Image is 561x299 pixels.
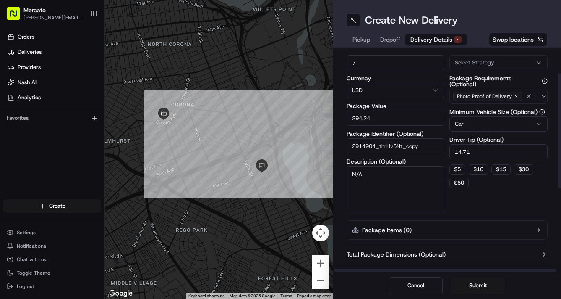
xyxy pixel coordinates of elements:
[3,76,104,89] a: Nash AI
[3,61,104,74] a: Providers
[312,255,329,272] button: Zoom in
[449,55,548,70] button: Select Strategy
[347,159,445,164] label: Description (Optional)
[8,87,153,101] p: Welcome 👋
[17,283,34,290] span: Log out
[18,48,42,56] span: Deliveries
[3,254,101,265] button: Chat with us!
[79,176,135,184] span: API Documentation
[18,33,34,41] span: Orders
[71,177,78,183] div: 💻
[143,137,153,147] button: Start new chat
[489,33,548,46] button: Swap locations
[347,250,446,259] label: Total Package Dimensions (Optional)
[362,226,412,234] label: Package Items ( 0 )
[352,35,370,44] span: Pickup
[230,294,275,298] span: Map data ©2025 Google
[3,111,101,125] div: Favorites
[449,89,548,104] button: Photo Proof of Delivery
[23,6,46,14] button: Mercato
[17,176,64,184] span: Knowledge Base
[451,277,505,294] button: Submit
[347,220,548,240] button: Package Items (0)
[365,13,458,27] h1: Create New Delivery
[539,109,545,115] button: Minimum Vehicle Size (Optional)
[17,256,47,263] span: Chat with us!
[493,35,534,44] span: Swap locations
[3,267,101,279] button: Toggle Theme
[449,164,465,175] button: $5
[29,134,138,143] div: Start new chat
[542,78,548,84] button: Package Requirements (Optional)
[107,288,135,299] img: Google
[68,172,138,188] a: 💻API Documentation
[22,108,138,117] input: Clear
[449,178,469,188] button: $50
[297,294,331,298] a: Report a map error
[18,94,41,101] span: Analytics
[514,164,533,175] button: $30
[449,75,548,87] label: Package Requirements (Optional)
[3,3,87,24] button: Mercato[PERSON_NAME][EMAIL_ADDRESS][PERSON_NAME][DOMAIN_NAME]
[389,277,443,294] button: Cancel
[59,196,102,203] a: Powered byPylon
[29,143,106,149] div: We're available if you need us!
[347,138,445,153] input: Enter package identifier
[18,64,41,71] span: Providers
[8,134,23,149] img: 1736555255976-a54dd68f-1ca7-489b-9aae-adbdc363a1c4
[449,109,548,115] label: Minimum Vehicle Size (Optional)
[380,35,400,44] span: Dropoff
[347,250,548,259] button: Total Package Dimensions (Optional)
[280,294,292,298] a: Terms
[347,111,445,126] input: Enter package value
[347,103,445,109] label: Package Value
[449,144,548,159] input: Enter driver tip amount
[49,202,65,210] span: Create
[457,93,512,100] span: Photo Proof of Delivery
[347,55,445,70] input: Enter number of items
[347,166,445,213] textarea: N/A
[5,172,68,188] a: 📗Knowledge Base
[469,164,488,175] button: $10
[3,227,101,238] button: Settings
[455,59,494,66] span: Select Strategy
[8,62,25,79] img: Nash
[3,240,101,252] button: Notifications
[23,14,83,21] button: [PERSON_NAME][EMAIL_ADDRESS][PERSON_NAME][DOMAIN_NAME]
[347,131,445,137] label: Package Identifier (Optional)
[8,177,15,183] div: 📗
[3,45,104,59] a: Deliveries
[410,35,452,44] span: Delivery Details
[188,293,224,299] button: Keyboard shortcuts
[18,79,37,86] span: Nash AI
[83,196,102,203] span: Pylon
[449,137,548,143] label: Driver Tip (Optional)
[3,280,101,292] button: Log out
[3,30,104,44] a: Orders
[17,229,36,236] span: Settings
[312,272,329,289] button: Zoom out
[107,288,135,299] a: Open this area in Google Maps (opens a new window)
[17,270,50,276] span: Toggle Theme
[3,199,101,213] button: Create
[312,225,329,241] button: Map camera controls
[491,164,511,175] button: $15
[3,91,104,104] a: Analytics
[17,243,46,249] span: Notifications
[347,75,445,81] label: Currency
